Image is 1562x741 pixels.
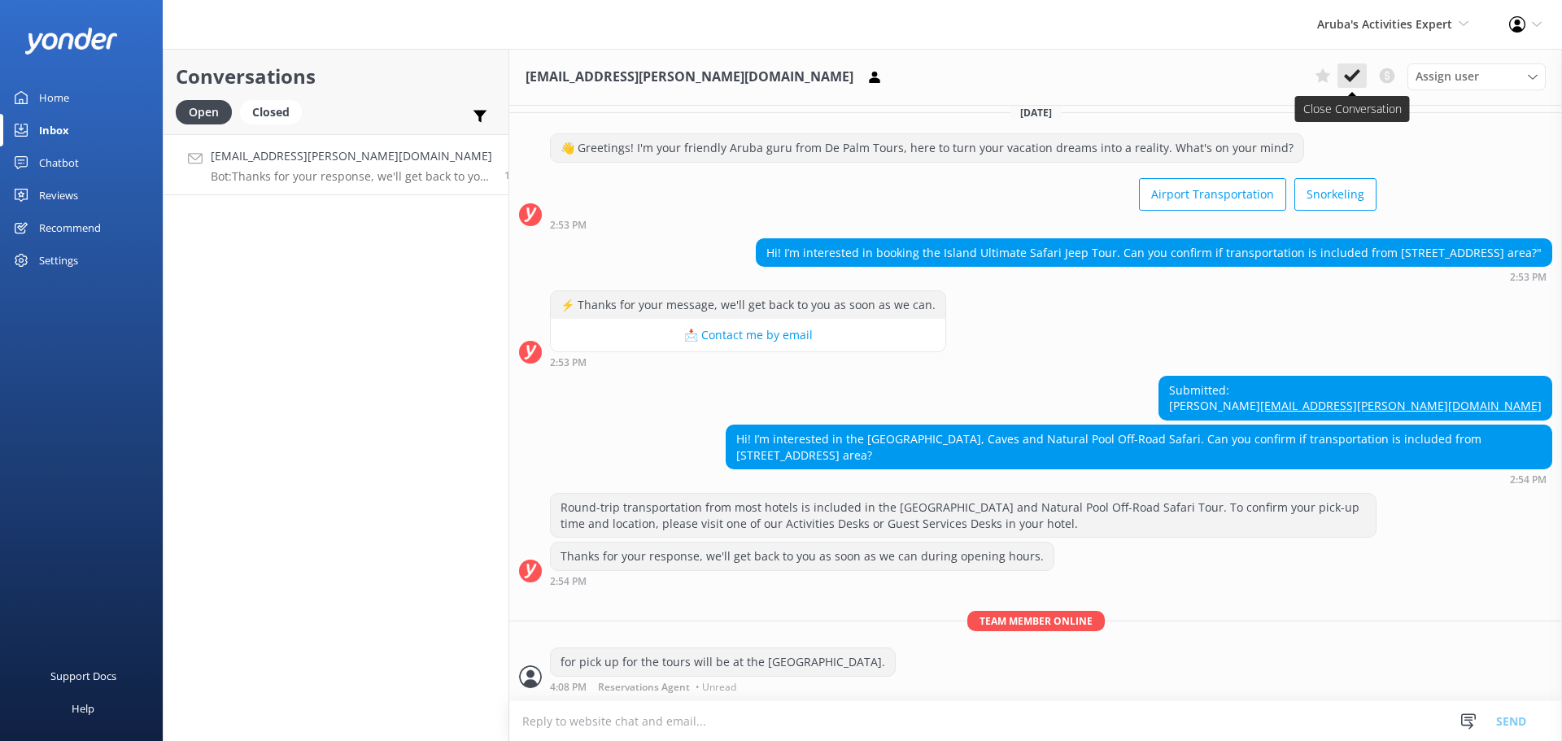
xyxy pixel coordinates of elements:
[39,114,69,146] div: Inbox
[756,271,1552,282] div: Oct 09 2025 02:53pm (UTC -04:00) America/Caracas
[551,543,1054,570] div: Thanks for your response, we'll get back to you as soon as we can during opening hours.
[526,67,853,88] h3: [EMAIL_ADDRESS][PERSON_NAME][DOMAIN_NAME]
[551,648,895,676] div: for pick up for the tours will be at the [GEOGRAPHIC_DATA].
[551,291,945,319] div: ⚡ Thanks for your message, we'll get back to you as soon as we can.
[550,220,587,230] strong: 2:53 PM
[696,682,736,692] span: • Unread
[240,102,310,120] a: Closed
[550,575,1054,586] div: Oct 09 2025 02:54pm (UTC -04:00) America/Caracas
[240,100,302,124] div: Closed
[551,494,1376,537] div: Round-trip transportation from most hotels is included in the [GEOGRAPHIC_DATA] and Natural Pool ...
[550,356,946,368] div: Oct 09 2025 02:53pm (UTC -04:00) America/Caracas
[1294,178,1377,211] button: Snorkeling
[164,134,508,195] a: [EMAIL_ADDRESS][PERSON_NAME][DOMAIN_NAME]Bot:Thanks for your response, we'll get back to you as s...
[176,61,496,92] h2: Conversations
[39,244,78,277] div: Settings
[550,681,896,692] div: Oct 09 2025 04:08pm (UTC -04:00) America/Caracas
[726,425,1551,469] div: Hi! I’m interested in the [GEOGRAPHIC_DATA], Caves and Natural Pool Off-Road Safari. Can you conf...
[24,28,118,54] img: yonder-white-logo.png
[598,682,690,692] span: Reservations Agent
[504,168,517,182] span: Oct 09 2025 02:54pm (UTC -04:00) America/Caracas
[1510,272,1547,282] strong: 2:53 PM
[967,611,1105,631] span: Team member online
[1317,16,1452,32] span: Aruba's Activities Expert
[1416,68,1479,85] span: Assign user
[39,81,69,114] div: Home
[551,319,945,351] button: 📩 Contact me by email
[39,179,78,211] div: Reviews
[550,577,587,586] strong: 2:54 PM
[726,473,1552,485] div: Oct 09 2025 02:54pm (UTC -04:00) America/Caracas
[176,102,240,120] a: Open
[550,358,587,368] strong: 2:53 PM
[757,239,1551,267] div: Hi! I’m interested in booking the Island Ultimate Safari Jeep Tour. Can you confirm if transporta...
[50,660,116,692] div: Support Docs
[1010,106,1062,120] span: [DATE]
[1139,178,1286,211] button: Airport Transportation
[211,147,492,165] h4: [EMAIL_ADDRESS][PERSON_NAME][DOMAIN_NAME]
[176,100,232,124] div: Open
[550,682,587,692] strong: 4:08 PM
[39,211,101,244] div: Recommend
[1159,377,1551,420] div: Submitted: [PERSON_NAME]
[211,169,492,184] p: Bot: Thanks for your response, we'll get back to you as soon as we can during opening hours.
[550,219,1377,230] div: Oct 09 2025 02:53pm (UTC -04:00) America/Caracas
[39,146,79,179] div: Chatbot
[1407,63,1546,89] div: Assign User
[1510,475,1547,485] strong: 2:54 PM
[72,692,94,725] div: Help
[1260,398,1542,413] a: [EMAIL_ADDRESS][PERSON_NAME][DOMAIN_NAME]
[551,134,1303,162] div: 👋 Greetings! I'm your friendly Aruba guru from De Palm Tours, here to turn your vacation dreams i...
